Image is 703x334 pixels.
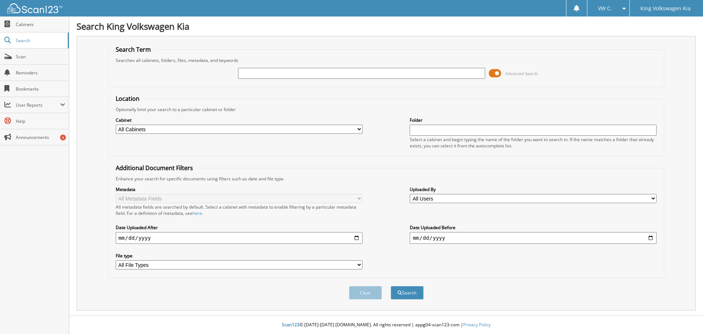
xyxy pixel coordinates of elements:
div: Searches all cabinets, folders, files, metadata, and keywords [112,57,661,63]
legend: Location [112,95,143,103]
div: All metadata fields are searched by default. Select a cabinet with metadata to enable filtering b... [116,204,362,216]
legend: Additional Document Filters [112,164,197,172]
label: Date Uploaded Before [410,224,656,231]
img: scan123-logo-white.svg [7,3,62,13]
span: Scan [16,54,65,60]
legend: Search Term [112,45,155,54]
button: Search [391,286,424,300]
div: Optionally limit your search to a particular cabinet or folder [112,106,661,113]
input: end [410,232,656,244]
span: Advanced Search [505,71,538,76]
span: Cabinets [16,21,65,27]
a: Privacy Policy [463,322,491,328]
label: Metadata [116,186,362,192]
button: Clear [349,286,382,300]
label: Folder [410,117,656,123]
div: © [DATE]-[DATE] [DOMAIN_NAME]. All rights reserved | appg04-scan123-com | [69,316,703,334]
span: Announcements [16,134,65,140]
label: Cabinet [116,117,362,123]
span: Help [16,118,65,124]
span: Scan123 [282,322,300,328]
span: Bookmarks [16,86,65,92]
span: King Volkswagen Kia [640,6,691,11]
label: Uploaded By [410,186,656,192]
label: File type [116,253,362,259]
span: User Reports [16,102,60,108]
a: here [193,210,202,216]
div: Enhance your search for specific documents using filters such as date and file type. [112,176,661,182]
span: Search [16,37,64,44]
span: VW C. [598,6,612,11]
input: start [116,232,362,244]
span: Reminders [16,70,65,76]
div: 4 [60,135,66,140]
h1: Search King Volkswagen Kia [77,20,696,32]
div: Select a cabinet and begin typing the name of the folder you want to search in. If the name match... [410,136,656,149]
label: Date Uploaded After [116,224,362,231]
